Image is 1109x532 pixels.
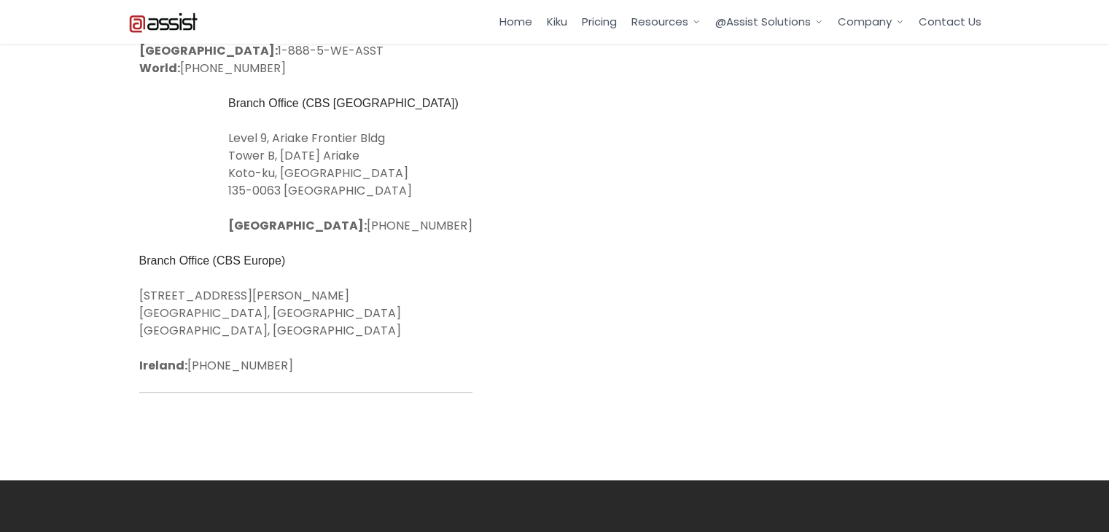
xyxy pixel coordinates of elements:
[139,60,180,77] strong: World:
[919,13,981,31] a: Contact Us
[499,13,532,31] a: Home
[631,13,688,31] span: Resources
[1036,459,1092,515] iframe: Drift Widget Chat Controller
[139,287,401,375] p: [STREET_ADDRESS][PERSON_NAME] [GEOGRAPHIC_DATA], [GEOGRAPHIC_DATA] [GEOGRAPHIC_DATA], [GEOGRAPHIC...
[139,357,187,374] strong: Ireland:
[139,252,401,270] h5: Branch Office (CBS Europe)
[228,217,367,234] strong: [GEOGRAPHIC_DATA]:
[838,13,892,31] span: Company
[582,13,617,31] a: Pricing
[139,42,278,59] strong: [GEOGRAPHIC_DATA]:
[547,13,567,31] a: Kiku
[228,130,472,235] p: Level 9, Ariake Frontier Bldg Tower B, [DATE] Ariake Koto-ku, [GEOGRAPHIC_DATA] 135-0063 [GEOGRAP...
[128,11,198,33] img: Atassist Logo
[715,13,811,31] span: @Assist Solutions
[228,95,472,112] h5: Branch Office (CBS [GEOGRAPHIC_DATA])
